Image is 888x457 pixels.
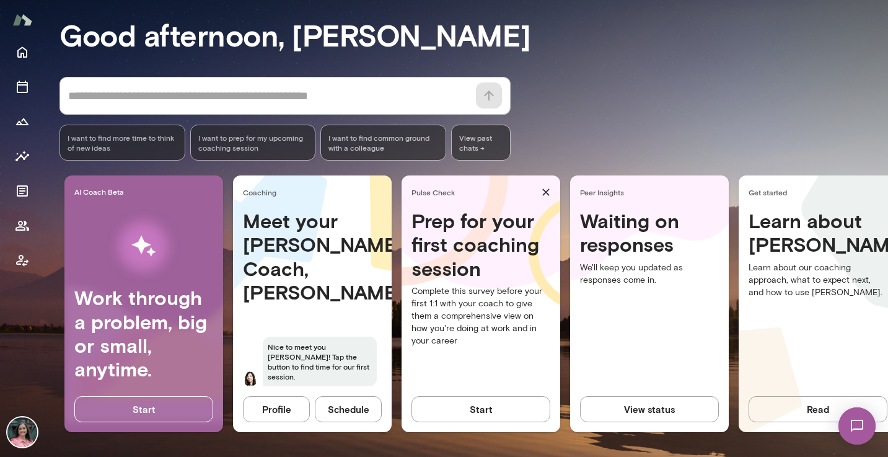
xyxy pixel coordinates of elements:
button: Start [411,396,550,422]
img: Mento [12,8,32,32]
span: I want to prep for my upcoming coaching session [198,133,308,153]
button: Documents [10,179,35,203]
button: View status [580,396,719,422]
img: AI Workflows [89,207,199,286]
p: We'll keep you updated as responses come in. [580,262,719,286]
img: Michelle Rangel [7,417,37,447]
span: Coaching [243,187,387,197]
span: Pulse Check [411,187,537,197]
button: Sessions [10,74,35,99]
button: Start [74,396,213,422]
button: Schedule [315,396,382,422]
div: I want to find more time to think of new ideas [59,125,185,161]
h4: Work through a problem, big or small, anytime. [74,286,213,381]
button: Growth Plan [10,109,35,134]
button: Home [10,40,35,64]
span: I want to find more time to think of new ideas [68,133,177,153]
span: AI Coach Beta [74,187,218,197]
button: Coach app [10,248,35,273]
span: View past chats -> [451,125,511,161]
h4: Waiting on responses [580,209,719,257]
span: I want to find common ground with a colleague [328,133,438,153]
h3: Good afternoon, [PERSON_NAME] [59,17,888,52]
button: Members [10,213,35,238]
h4: Prep for your first coaching session [411,209,550,280]
button: Read [749,396,887,422]
h4: Meet your [PERSON_NAME] Coach, [PERSON_NAME] [243,209,382,304]
p: Complete this survey before your first 1:1 with your coach to give them a comprehensive view on h... [411,285,550,347]
span: Peer Insights [580,187,724,197]
button: Profile [243,396,310,422]
span: Nice to meet you [PERSON_NAME]! Tap the button to find time for our first session. [263,337,377,386]
p: Learn about our coaching approach, what to expect next, and how to use [PERSON_NAME]. [749,262,887,299]
div: I want to find common ground with a colleague [320,125,446,161]
img: Angela Byers Byers [243,371,258,386]
div: I want to prep for my upcoming coaching session [190,125,316,161]
h4: Learn about [PERSON_NAME] [749,209,887,257]
button: Insights [10,144,35,169]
